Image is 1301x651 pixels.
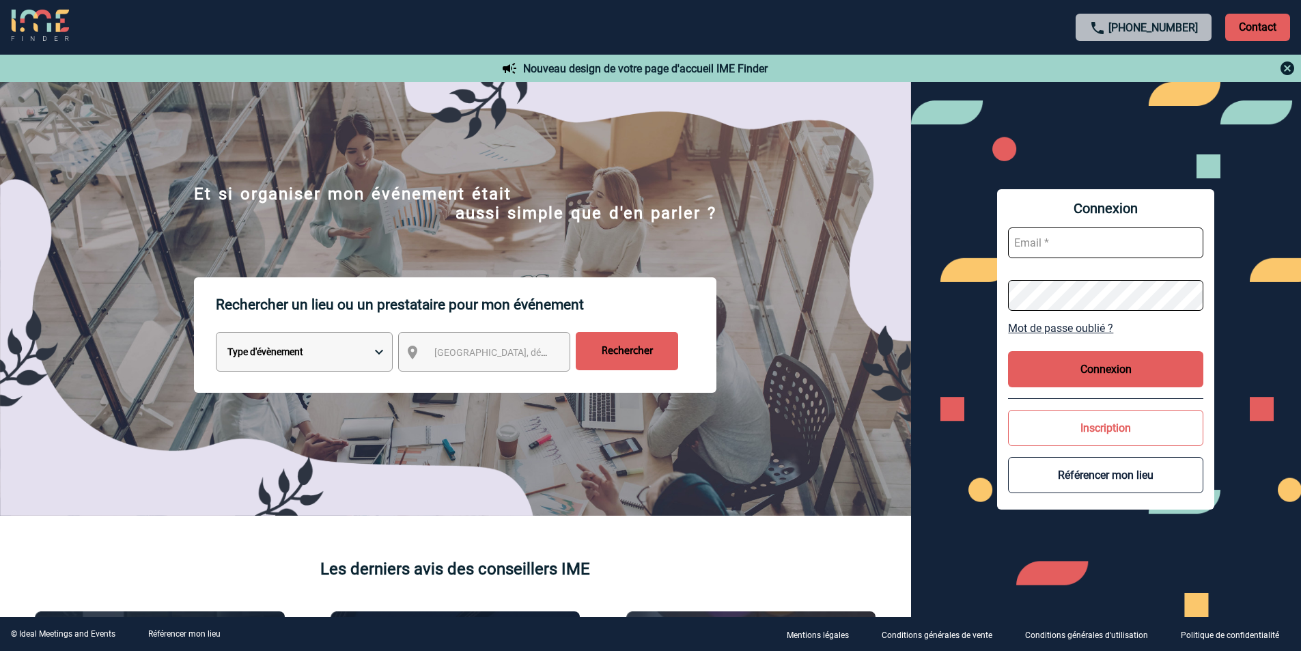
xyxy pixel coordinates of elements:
p: Politique de confidentialité [1181,631,1279,640]
p: Conditions générales d'utilisation [1025,631,1148,640]
a: Politique de confidentialité [1170,628,1301,641]
a: [PHONE_NUMBER] [1108,21,1198,34]
button: Inscription [1008,410,1203,446]
p: Mentions légales [787,631,849,640]
button: Connexion [1008,351,1203,387]
input: Rechercher [576,332,678,370]
a: Conditions générales de vente [871,628,1014,641]
div: © Ideal Meetings and Events [11,629,115,639]
a: Mot de passe oublié ? [1008,322,1203,335]
p: Rechercher un lieu ou un prestataire pour mon événement [216,277,716,332]
button: Référencer mon lieu [1008,457,1203,493]
span: [GEOGRAPHIC_DATA], département, région... [434,347,624,358]
p: Conditions générales de vente [882,631,992,640]
img: call-24-px.png [1089,20,1106,36]
a: Mentions légales [776,628,871,641]
a: Référencer mon lieu [148,629,221,639]
span: Connexion [1008,200,1203,217]
a: Conditions générales d'utilisation [1014,628,1170,641]
p: Contact [1225,14,1290,41]
input: Email * [1008,227,1203,258]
